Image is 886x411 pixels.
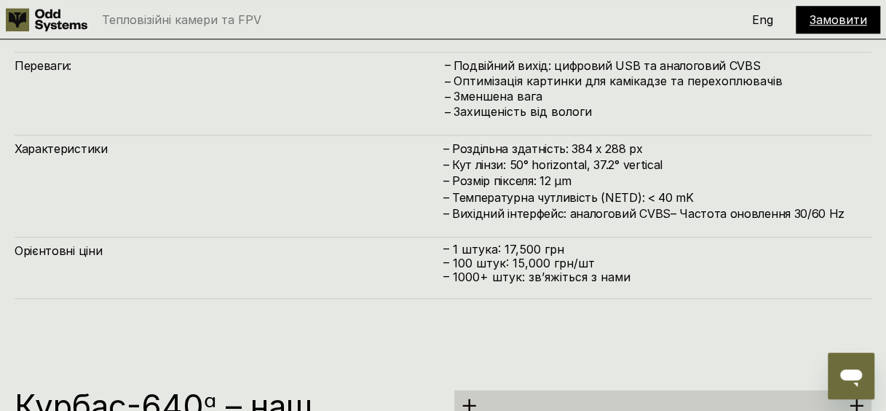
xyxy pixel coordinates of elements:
[445,73,451,89] h4: –
[454,74,872,88] p: Оптимізація картинки для камікадзе та перехоплювачів
[443,243,872,257] p: – 1 штука: 17,500 грн
[828,353,874,399] iframe: Button to launch messaging window
[810,12,867,27] a: Замовити
[443,257,872,270] p: – 100 штук: 15,000 грн/шт
[443,141,872,222] h4: – Роздільна здатність: 384 x 288 px – Кут лінзи: 50° horizontal, 37.2° vertical – Розмір пікселя:...
[15,243,443,259] h4: Орієнтовні ціни
[454,58,872,74] h4: Подвійний вихід: цифровий USB та аналоговий CVBS
[445,103,451,120] h4: –
[445,57,451,73] h4: –
[15,58,443,74] h4: Переваги:
[454,90,872,103] p: Зменшена вага
[443,270,872,284] p: – ⁠1000+ штук: звʼяжіться з нами
[15,141,443,157] h4: Характеристики
[454,105,872,119] p: Захищеність від вологи
[102,14,261,26] p: Тепловізійні камери та FPV
[445,88,451,104] h4: –
[752,14,773,26] p: Eng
